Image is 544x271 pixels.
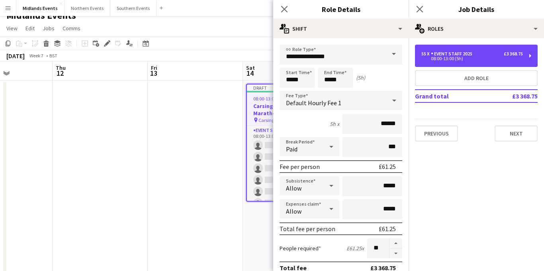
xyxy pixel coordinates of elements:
div: Event Staff 2025 [431,51,476,57]
td: £3 368.75 [487,90,538,102]
a: Edit [22,23,38,33]
span: Jobs [43,25,55,32]
button: Decrease [389,249,402,259]
span: Edit [25,25,35,32]
button: Midlands Events [16,0,65,16]
span: View [6,25,18,32]
span: 14 [245,69,255,78]
span: Allow [286,207,301,215]
span: 08:00-13:00 (5h) [253,96,286,102]
span: 12 [55,69,66,78]
span: Week 7 [26,53,46,59]
div: 55 x [421,51,431,57]
div: BST [49,53,57,59]
div: Shift [273,19,409,38]
h3: Carsington Water Half Marathon & 10km [247,102,335,117]
span: Paid [286,145,297,153]
div: 08:00-13:00 (5h) [421,57,523,61]
div: Draft [247,84,335,91]
label: People required [280,245,321,252]
div: Fee per person [280,163,320,171]
span: Comms [63,25,80,32]
button: Increase [389,238,402,249]
h3: Role Details [273,4,409,14]
span: Thu [56,64,66,71]
td: Grand total [415,90,487,102]
div: £61.25 [379,225,396,233]
a: Jobs [39,23,58,33]
span: Sat [246,64,255,71]
div: £61.25 x [346,245,364,252]
span: Carsington Water Half Marathon & 10km [258,117,317,123]
app-job-card: Draft08:00-13:00 (5h)0/55Carsington Water Half Marathon & 10km Carsington Water Half Marathon & 1... [246,84,335,202]
div: Total fee per person [280,225,335,233]
h3: Job Details [409,4,544,14]
a: Comms [59,23,84,33]
span: Default Hourly Fee 1 [286,99,341,107]
div: Roles [409,19,544,38]
div: (5h) [356,74,365,81]
div: £3 368.75 [504,51,523,57]
div: £61.25 [379,163,396,171]
span: Fri [151,64,157,71]
div: 5h x [330,120,339,128]
button: Northern Events [65,0,110,16]
button: Previous [415,126,458,141]
span: Allow [286,184,301,192]
div: [DATE] [6,52,25,60]
span: 13 [150,69,157,78]
button: Southern Events [110,0,157,16]
button: Add role [415,70,538,86]
a: View [3,23,21,33]
button: Next [495,126,538,141]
